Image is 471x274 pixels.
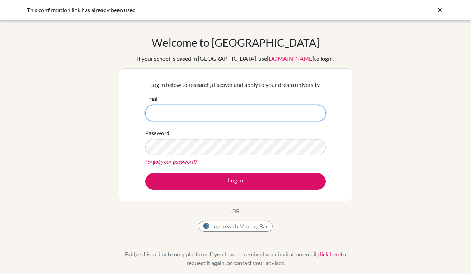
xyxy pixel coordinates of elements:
a: [DOMAIN_NAME] [267,55,314,62]
p: Log in below to research, discover and apply to your dream university. [145,80,326,89]
label: Password [145,129,170,137]
a: click here [318,251,341,257]
label: Email [145,94,159,103]
button: Log in with ManageBac [199,221,273,232]
div: This confirmation link has already been used [27,6,336,14]
p: BridgeU is an invite only platform. If you haven’t received your invitation email, to request it ... [119,250,352,267]
a: Forgot your password? [145,158,197,165]
p: OR [231,207,240,215]
h1: Welcome to [GEOGRAPHIC_DATA] [152,36,319,49]
button: Log in [145,173,326,190]
div: If your school is based in [GEOGRAPHIC_DATA], use to login. [137,54,334,63]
